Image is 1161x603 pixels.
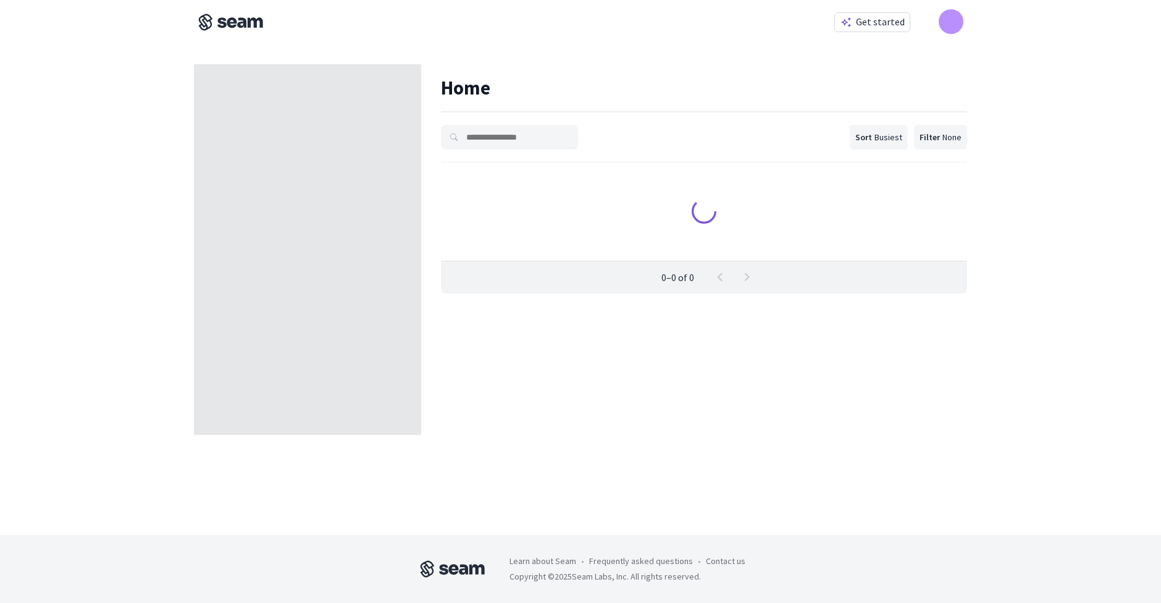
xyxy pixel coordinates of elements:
[698,555,701,568] p: •
[416,560,490,578] img: Seam Logo
[581,555,584,568] p: •
[589,555,693,568] p: Frequently asked questions
[850,125,908,150] button: SortBusiest
[509,570,701,583] p: Copyright © 2025 Seam Labs, Inc. All rights reserved.
[706,555,745,568] a: Contact us
[509,555,576,568] p: Learn about Seam
[834,12,910,32] button: Get started
[942,131,962,144] p: None
[920,131,940,144] p: Filter
[874,131,902,144] p: Busiest
[589,555,706,568] a: Frequently asked questions•
[661,271,694,285] p: 0–0 of 0
[509,555,589,568] a: Learn about Seam•
[194,14,268,31] img: Seam Logo
[914,125,967,150] button: FilterNone
[855,131,872,144] p: Sort
[441,77,490,99] h1: Home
